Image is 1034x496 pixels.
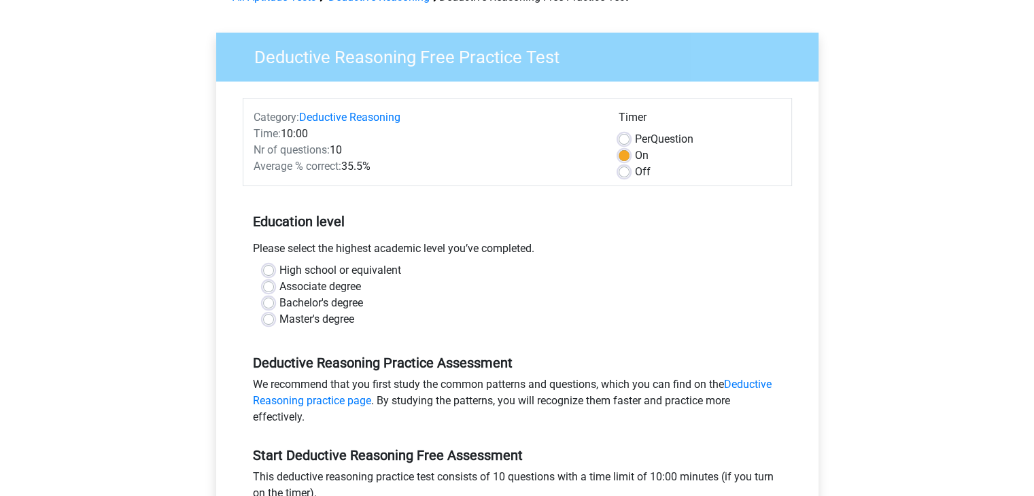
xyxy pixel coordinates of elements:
[254,127,281,140] span: Time:
[243,126,608,142] div: 10:00
[619,109,781,131] div: Timer
[279,279,361,295] label: Associate degree
[254,160,341,173] span: Average % correct:
[254,143,330,156] span: Nr of questions:
[279,295,363,311] label: Bachelor's degree
[243,142,608,158] div: 10
[299,111,400,124] a: Deductive Reasoning
[635,131,693,147] label: Question
[279,262,401,279] label: High school or equivalent
[243,376,792,431] div: We recommend that you first study the common patterns and questions, which you can find on the . ...
[279,311,354,327] label: Master's degree
[635,147,649,164] label: On
[253,447,782,463] h5: Start Deductive Reasoning Free Assessment
[254,111,299,124] span: Category:
[238,41,808,68] h3: Deductive Reasoning Free Practice Test
[635,164,651,180] label: Off
[243,158,608,175] div: 35.5%
[243,241,792,262] div: Please select the highest academic level you’ve completed.
[253,355,782,371] h5: Deductive Reasoning Practice Assessment
[253,208,782,235] h5: Education level
[635,132,651,145] span: Per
